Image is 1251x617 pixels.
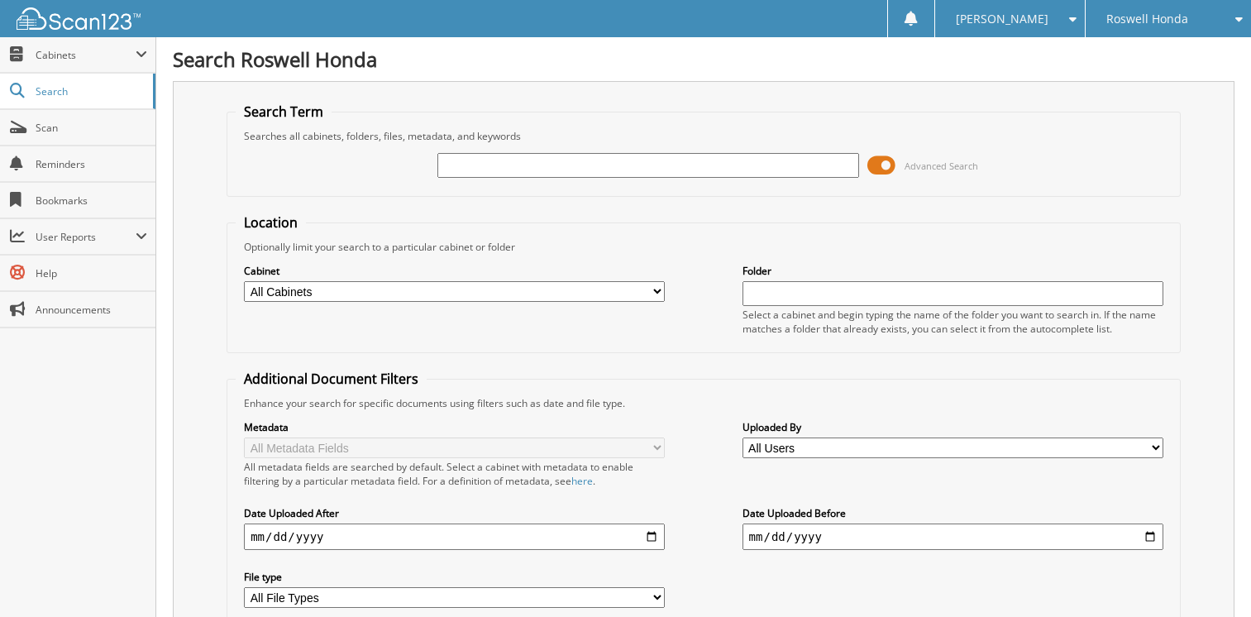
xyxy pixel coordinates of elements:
span: Reminders [36,157,147,171]
span: Scan [36,121,147,135]
span: Bookmarks [36,194,147,208]
label: Metadata [244,420,665,434]
span: Announcements [36,303,147,317]
span: User Reports [36,230,136,244]
label: Uploaded By [742,420,1163,434]
iframe: Chat Widget [1168,538,1251,617]
label: Folder [742,264,1163,278]
legend: Search Term [236,103,332,121]
legend: Additional Document Filters [236,370,427,388]
label: Date Uploaded After [244,506,665,520]
span: Help [36,266,147,280]
div: All metadata fields are searched by default. Select a cabinet with metadata to enable filtering b... [244,460,665,488]
div: Enhance your search for specific documents using filters such as date and file type. [236,396,1172,410]
label: Date Uploaded Before [742,506,1163,520]
label: File type [244,570,665,584]
span: [PERSON_NAME] [956,14,1048,24]
img: scan123-logo-white.svg [17,7,141,30]
span: Roswell Honda [1106,14,1188,24]
a: here [571,474,593,488]
h1: Search Roswell Honda [173,45,1234,73]
span: Cabinets [36,48,136,62]
input: start [244,524,665,550]
span: Advanced Search [905,160,978,172]
input: end [742,524,1163,550]
div: Optionally limit your search to a particular cabinet or folder [236,240,1172,254]
div: Searches all cabinets, folders, files, metadata, and keywords [236,129,1172,143]
legend: Location [236,213,306,232]
span: Search [36,84,145,98]
div: Select a cabinet and begin typing the name of the folder you want to search in. If the name match... [742,308,1163,336]
label: Cabinet [244,264,665,278]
